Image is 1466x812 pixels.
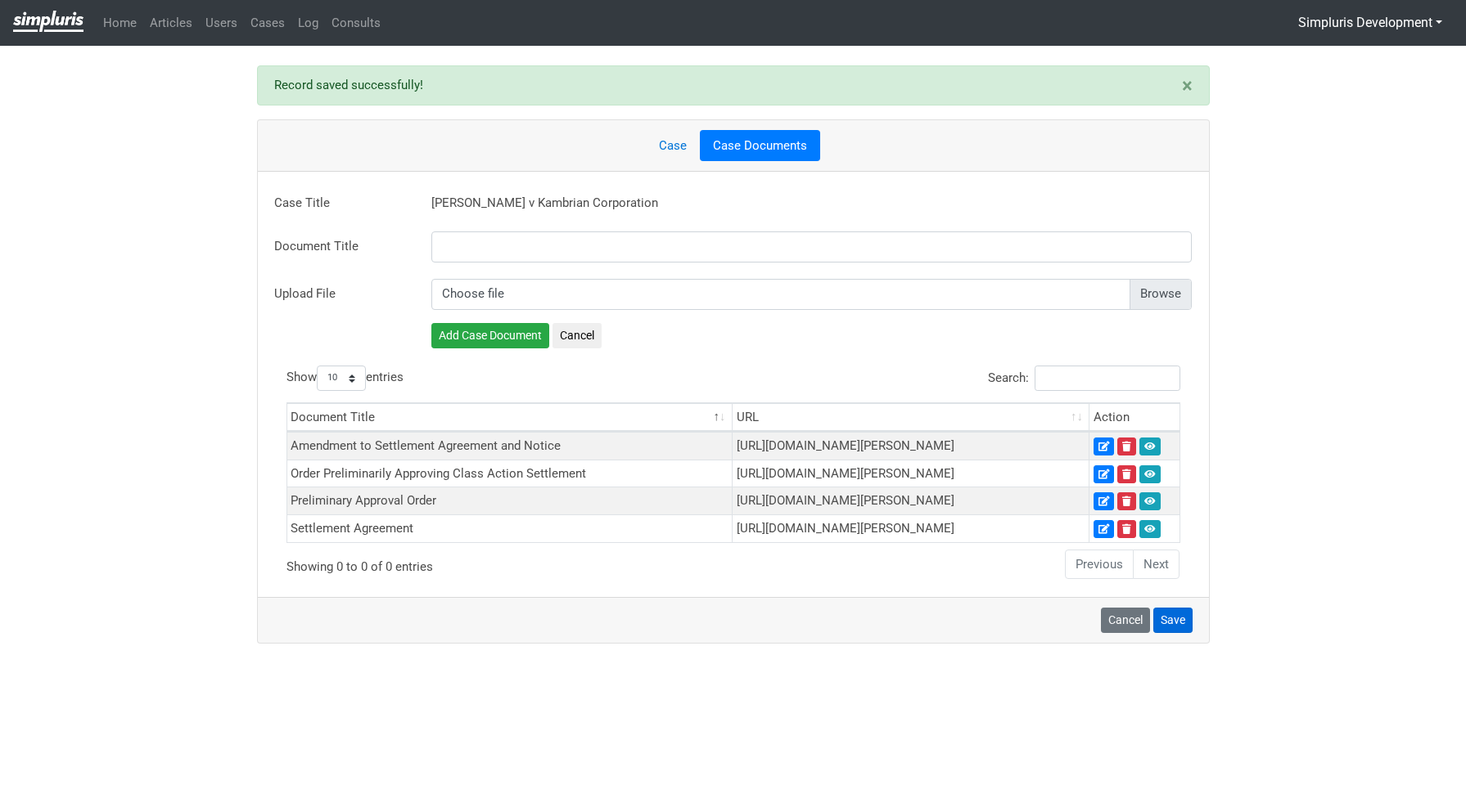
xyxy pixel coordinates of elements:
label: Upload File [262,279,419,310]
a: Edit Case [1094,465,1114,483]
a: Edit Case [1094,492,1114,510]
button: Simpluris Development [1288,7,1453,38]
td: [URL][DOMAIN_NAME][PERSON_NAME] [733,514,1089,542]
a: Users [199,7,244,39]
a: Preview Case Document [1139,520,1161,538]
button: Cancel [553,323,602,348]
a: Consults [325,7,387,39]
a: Preview Case Document [1139,492,1161,510]
div: Showing 0 to 0 of 0 entries [286,548,645,576]
img: Privacy-class-action [13,11,83,32]
td: Order Preliminarily Approving Class Action Settlement [287,460,733,487]
button: Save [1153,608,1193,633]
label: Show entries [286,366,404,391]
td: [URL][DOMAIN_NAME][PERSON_NAME] [733,460,1089,487]
a: Edit Case [1094,520,1114,538]
a: Delete Case [1117,520,1136,538]
a: Delete Case [1117,437,1136,455]
td: Amendment to Settlement Agreement and Notice [287,432,733,460]
label: Search: [988,366,1180,391]
a: Articles [143,7,199,39]
a: Case [646,130,700,162]
th: Action [1089,403,1179,432]
a: Delete Case [1117,492,1136,510]
label: Record saved successfully! [274,76,423,95]
th: Document Title: activate to sort column descending [287,403,733,432]
button: Add Case Document [431,323,549,348]
td: [URL][DOMAIN_NAME][PERSON_NAME] [733,432,1089,460]
button: × [1166,66,1209,105]
td: [URL][DOMAIN_NAME][PERSON_NAME] [733,487,1089,514]
input: Search: [1035,366,1180,391]
a: Log [291,7,325,39]
td: Preliminary Approval Order [287,487,733,514]
a: Preview Case Document [1139,437,1161,455]
a: Delete Case [1117,465,1136,483]
a: Cases [244,7,291,39]
a: Case Documents [700,130,820,162]
label: Case Title [262,188,419,218]
th: URL: activate to sort column ascending [733,403,1089,432]
label: [PERSON_NAME] v Kambrian Corporation [431,188,658,218]
a: Cancel [1101,608,1150,633]
a: Preview Case Document [1139,465,1161,483]
select: Showentries [317,366,366,391]
a: Home [97,7,143,39]
label: Document Title [262,231,419,266]
a: Edit Case [1094,437,1114,455]
td: Settlement Agreement [287,514,733,542]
